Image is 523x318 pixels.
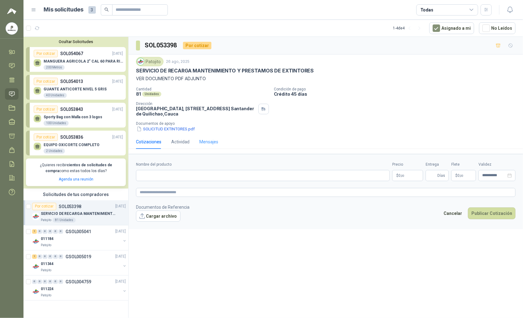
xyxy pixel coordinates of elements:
[60,50,83,57] p: SOL054067
[171,138,189,145] div: Actividad
[44,143,100,147] p: EQUIPO OXICORTE COMPLETO
[26,39,126,44] button: Ocultar Solicitudes
[136,126,195,132] button: SOLICITUD EXTINTORES.pdf
[457,174,463,177] span: 0
[66,255,91,259] p: GSOL005019
[6,23,18,34] img: Company Logo
[32,253,127,273] a: 1 0 0 0 0 0 GSOL005019[DATE] Company Logo011344Patojito
[23,189,128,200] div: Solicitudes de tus compradores
[41,293,51,298] p: Patojito
[32,213,40,220] img: Company Logo
[393,23,424,33] div: 1 - 4 de 4
[401,174,404,177] span: ,00
[58,280,63,284] div: 0
[136,57,164,66] div: Patojito
[34,50,58,57] div: Por cotizar
[426,162,449,168] label: Entrega
[136,75,516,82] p: VER DOCUMENTO PDF ADJUNTO
[37,229,42,234] div: 0
[112,51,123,57] p: [DATE]
[32,255,37,259] div: 1
[112,107,123,112] p: [DATE]
[440,207,466,219] button: Cancelar
[451,170,476,181] p: $ 0,00
[136,68,314,74] p: SERVICIO DE RECARGA MANTENIMIENTO Y PRESTAMOS DE EXTINTORES
[136,87,269,91] p: Cantidad
[59,177,93,181] a: Agenda una reunión
[26,47,126,72] a: Por cotizarSOL054067[DATE] MANGUERA AGRICOLA 2" CAL 60 PARA RIEGO200 Metros
[398,174,404,177] span: 0
[60,78,83,85] p: SOL054013
[32,228,127,248] a: 1 0 0 0 0 0 GSOL005041[DATE] Company Logo011184Patojito
[34,106,58,113] div: Por cotizar
[136,162,390,168] label: Nombre del producto
[136,121,521,126] p: Documentos de apoyo
[104,7,109,12] span: search
[44,59,123,63] p: MANGUERA AGRICOLA 2" CAL 60 PARA RIEGO
[48,229,53,234] div: 0
[26,103,126,128] a: Por cotizarSOL053843[DATE] Sporty Bag con Malla con 3 logos100 Unidades
[66,229,91,234] p: GSOL005041
[115,254,126,259] p: [DATE]
[58,229,63,234] div: 0
[41,218,51,223] p: Patojito
[30,162,122,174] p: ¿Quieres recibir como estas todos los días?
[437,170,445,181] span: Días
[34,78,58,85] div: Por cotizar
[44,93,67,98] div: 40 Unidades
[478,162,516,168] label: Validez
[7,7,16,15] img: Logo peakr
[43,280,47,284] div: 0
[43,255,47,259] div: 0
[44,149,65,154] div: 2 Unidades
[48,255,53,259] div: 0
[48,280,53,284] div: 0
[66,280,91,284] p: GSOL004759
[136,106,256,116] p: [GEOGRAPHIC_DATA], [STREET_ADDRESS] Santander de Quilichao , Cauca
[32,229,37,234] div: 1
[44,65,65,70] div: 200 Metros
[26,75,126,100] a: Por cotizarSOL054013[DATE] GUANTE ANTICORTE NIVEL 5 GRIS40 Unidades
[166,59,189,65] p: 26 ago, 2025
[112,79,123,85] p: [DATE]
[420,7,433,13] div: Todas
[43,229,47,234] div: 0
[115,203,126,209] p: [DATE]
[26,131,126,155] a: Por cotizarSOL053836[DATE] EQUIPO OXICORTE COMPLETO2 Unidades
[53,255,58,259] div: 0
[88,6,96,14] span: 3
[451,162,476,168] label: Flete
[41,211,118,217] p: SERVICIO DE RECARGA MANTENIMIENTO Y PRESTAMOS DE EXTINTORES
[115,229,126,234] p: [DATE]
[41,261,53,267] p: 011344
[41,243,51,248] p: Patojito
[183,42,211,49] div: Por cotizar
[32,288,40,295] img: Company Logo
[59,204,81,209] p: SOL053398
[34,133,58,141] div: Por cotizar
[58,255,63,259] div: 0
[274,91,521,97] p: Crédito 45 días
[23,200,128,225] a: Por cotizarSOL053398[DATE] Company LogoSERVICIO DE RECARGA MANTENIMIENTO Y PRESTAMOS DE EXTINTORE...
[136,91,141,97] p: 81
[32,278,127,298] a: 0 0 0 0 0 0 GSOL004759[DATE] Company Logo011224Patojito
[44,5,83,14] h1: Mis solicitudes
[137,58,144,65] img: Company Logo
[41,286,53,292] p: 011224
[455,174,457,177] span: $
[479,22,516,34] button: No Leídos
[60,106,83,113] p: SOL053843
[136,211,181,222] button: Cargar archivo
[136,138,161,145] div: Cotizaciones
[136,204,189,211] p: Documentos de Referencia
[429,22,474,34] button: Asignado a mi
[32,280,37,284] div: 0
[392,170,423,181] p: $0,00
[32,238,40,245] img: Company Logo
[44,115,102,119] p: Sporty Bag con Malla con 3 logos
[32,203,56,210] div: Por cotizar
[32,263,40,270] img: Company Logo
[41,236,53,242] p: 011184
[468,207,516,219] button: Publicar Cotización
[53,280,58,284] div: 0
